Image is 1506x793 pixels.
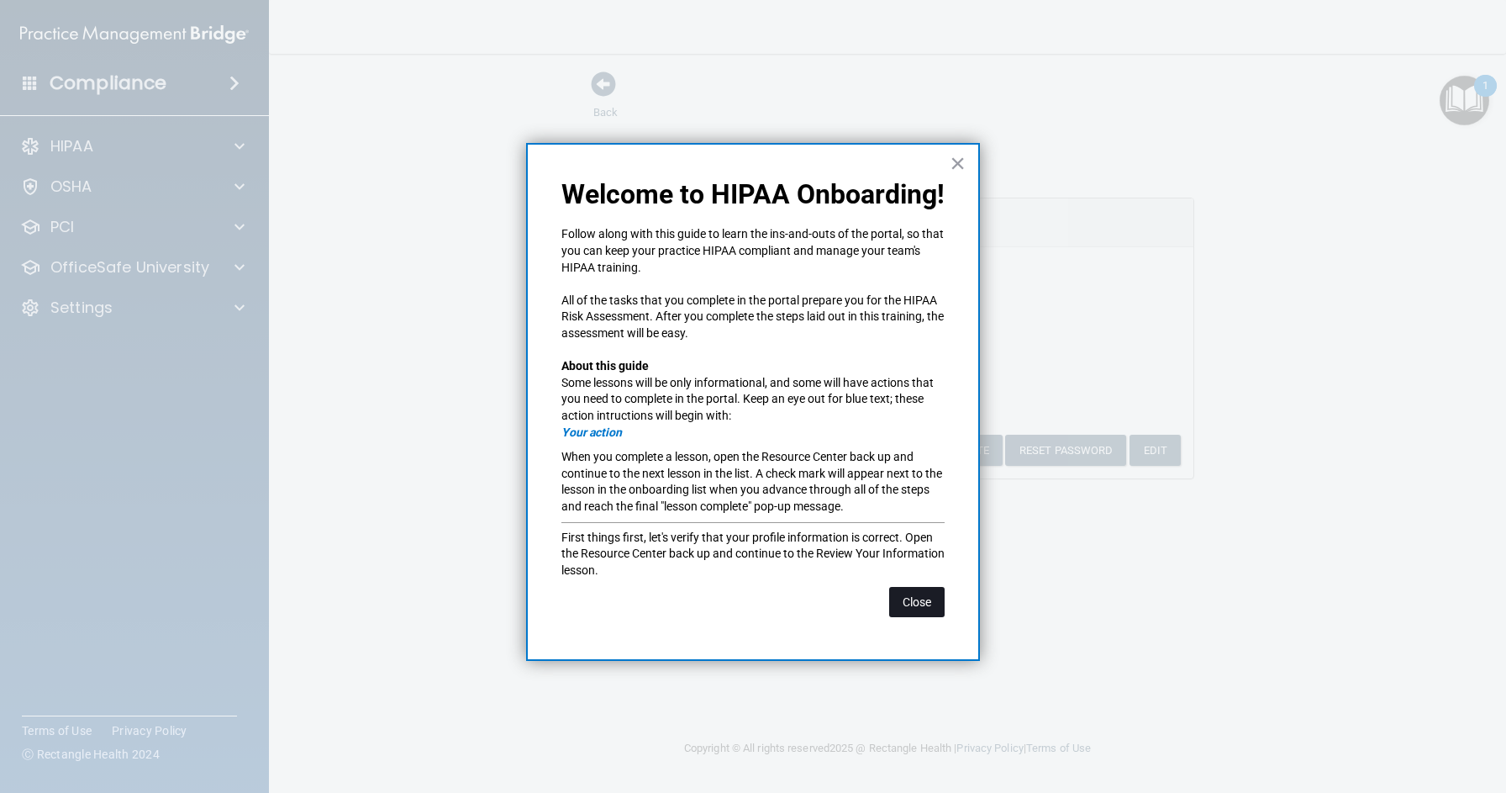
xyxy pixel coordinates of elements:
p: Some lessons will be only informational, and some will have actions that you need to complete in ... [561,375,945,425]
p: When you complete a lesson, open the Resource Center back up and continue to the next lesson in t... [561,449,945,515]
p: First things first, let's verify that your profile information is correct. Open the Resource Cent... [561,530,945,579]
p: Welcome to HIPAA Onboarding! [561,178,945,210]
p: Follow along with this guide to learn the ins-and-outs of the portal, so that you can keep your p... [561,226,945,276]
p: All of the tasks that you complete in the portal prepare you for the HIPAA Risk Assessment. After... [561,293,945,342]
em: Your action [561,426,622,439]
strong: About this guide [561,359,649,373]
iframe: Drift Widget Chat Controller [1215,674,1486,741]
button: Close [950,150,966,177]
button: Close [889,587,945,617]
